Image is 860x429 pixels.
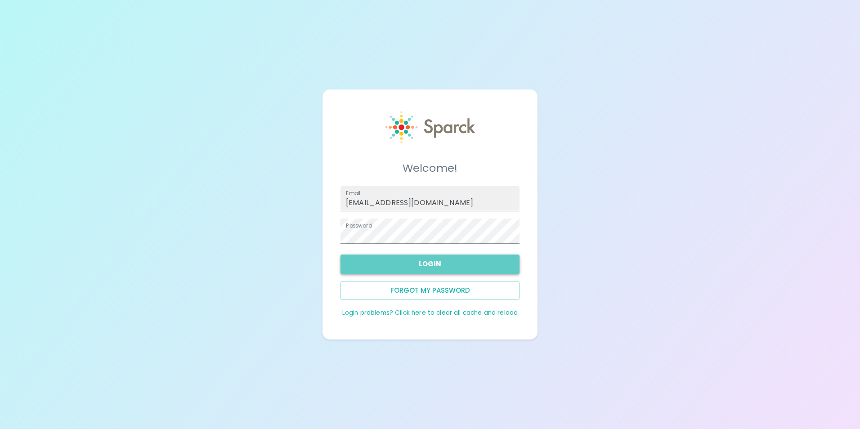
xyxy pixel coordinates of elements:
[340,281,520,300] button: Forgot my password
[385,111,475,143] img: Sparck logo
[346,222,372,229] label: Password
[340,161,520,175] h5: Welcome!
[340,255,520,273] button: Login
[346,189,360,197] label: Email
[342,308,518,317] a: Login problems? Click here to clear all cache and reload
